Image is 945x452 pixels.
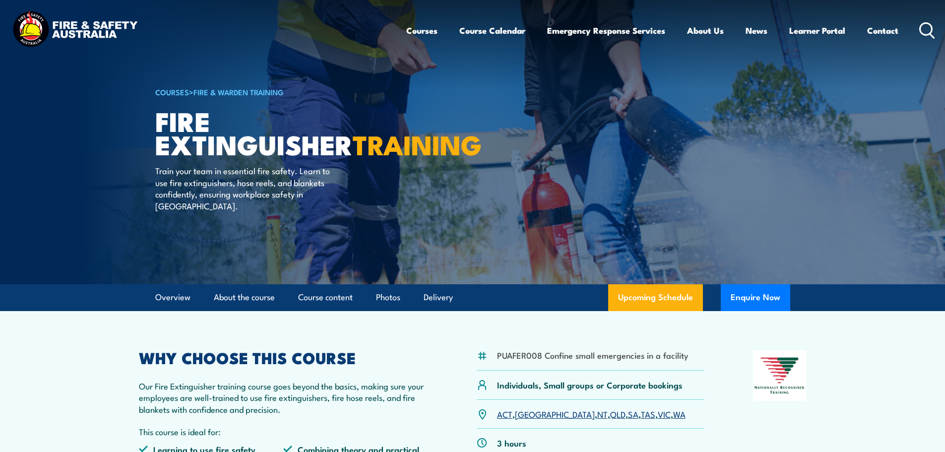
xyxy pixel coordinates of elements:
[610,408,626,420] a: QLD
[193,86,284,97] a: Fire & Warden Training
[687,17,724,44] a: About Us
[376,284,400,311] a: Photos
[406,17,438,44] a: Courses
[155,165,336,211] p: Train your team in essential fire safety. Learn to use fire extinguishers, hose reels, and blanke...
[155,284,190,311] a: Overview
[721,284,790,311] button: Enquire Now
[353,123,482,164] strong: TRAINING
[547,17,665,44] a: Emergency Response Services
[497,408,686,420] p: , , , , , , ,
[658,408,671,420] a: VIC
[139,426,429,437] p: This course is ideal for:
[497,408,512,420] a: ACT
[298,284,353,311] a: Course content
[139,350,429,364] h2: WHY CHOOSE THIS COURSE
[753,350,807,401] img: Nationally Recognised Training logo.
[155,86,189,97] a: COURSES
[155,86,400,98] h6: >
[628,408,638,420] a: SA
[214,284,275,311] a: About the course
[608,284,703,311] a: Upcoming Schedule
[515,408,595,420] a: [GEOGRAPHIC_DATA]
[155,109,400,155] h1: Fire Extinguisher
[424,284,453,311] a: Delivery
[641,408,655,420] a: TAS
[459,17,525,44] a: Course Calendar
[597,408,608,420] a: NT
[139,380,429,415] p: Our Fire Extinguisher training course goes beyond the basics, making sure your employees are well...
[867,17,898,44] a: Contact
[497,379,683,390] p: Individuals, Small groups or Corporate bookings
[789,17,845,44] a: Learner Portal
[497,437,526,449] p: 3 hours
[746,17,767,44] a: News
[497,349,689,361] li: PUAFER008 Confine small emergencies in a facility
[673,408,686,420] a: WA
